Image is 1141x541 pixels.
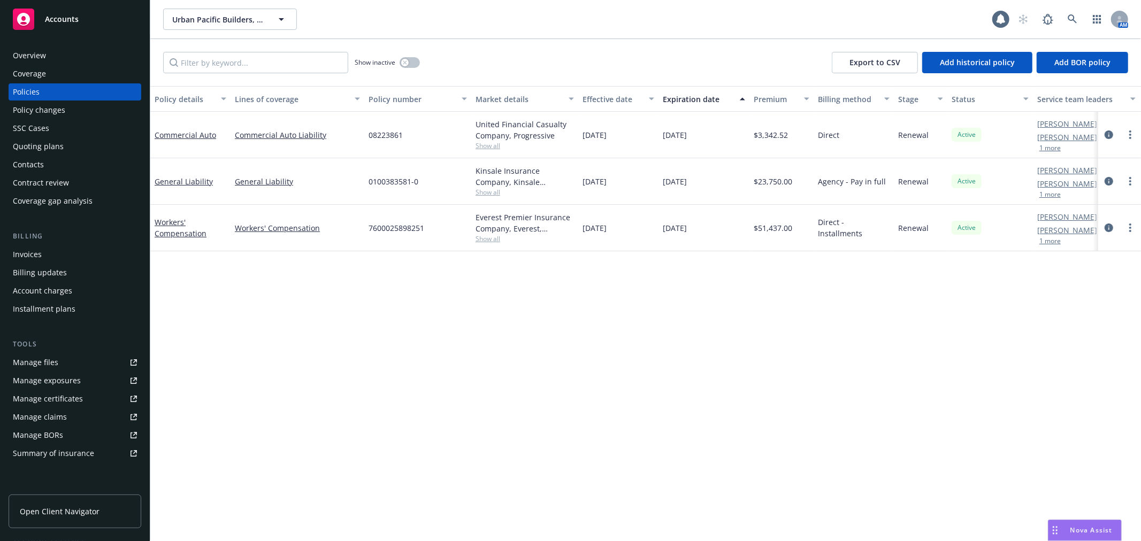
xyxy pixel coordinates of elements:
[13,445,94,462] div: Summary of insurance
[155,217,206,238] a: Workers' Compensation
[13,408,67,426] div: Manage claims
[940,57,1015,67] span: Add historical policy
[9,102,141,119] a: Policy changes
[1037,178,1097,189] a: [PERSON_NAME]
[1048,520,1062,540] div: Drag to move
[898,94,931,105] div: Stage
[1102,128,1115,141] a: circleInformation
[369,222,424,234] span: 7600025898251
[1070,525,1113,535] span: Nova Assist
[9,174,141,191] a: Contract review
[1102,175,1115,188] a: circleInformation
[578,86,658,112] button: Effective date
[583,222,607,234] span: [DATE]
[13,174,69,191] div: Contract review
[231,86,364,112] button: Lines of coverage
[9,192,141,210] a: Coverage gap analysis
[9,427,141,444] a: Manage BORs
[1124,128,1137,141] a: more
[476,141,574,150] span: Show all
[849,57,900,67] span: Export to CSV
[9,264,141,281] a: Billing updates
[1062,9,1083,30] a: Search
[1033,86,1140,112] button: Service team leaders
[235,176,360,187] a: General Liability
[9,83,141,101] a: Policies
[13,264,67,281] div: Billing updates
[754,129,788,141] span: $3,342.52
[355,58,395,67] span: Show inactive
[364,86,471,112] button: Policy number
[1054,57,1111,67] span: Add BOR policy
[9,483,141,494] div: Analytics hub
[922,52,1032,73] button: Add historical policy
[476,94,562,105] div: Market details
[663,222,687,234] span: [DATE]
[13,354,58,371] div: Manage files
[155,176,213,187] a: General Liability
[583,94,642,105] div: Effective date
[818,129,839,141] span: Direct
[1086,9,1108,30] a: Switch app
[1037,225,1097,236] a: [PERSON_NAME]
[663,94,733,105] div: Expiration date
[9,372,141,389] a: Manage exposures
[235,222,360,234] a: Workers' Compensation
[9,300,141,318] a: Installment plans
[1037,165,1097,176] a: [PERSON_NAME]
[663,176,687,187] span: [DATE]
[1124,221,1137,234] a: more
[1037,132,1097,143] a: [PERSON_NAME]
[9,138,141,155] a: Quoting plans
[369,94,455,105] div: Policy number
[13,246,42,263] div: Invoices
[1037,211,1097,222] a: [PERSON_NAME]
[172,14,265,25] span: Urban Pacific Builders, Inc.
[9,65,141,82] a: Coverage
[894,86,947,112] button: Stage
[1037,94,1124,105] div: Service team leaders
[13,47,46,64] div: Overview
[1039,238,1061,244] button: 1 more
[369,129,403,141] span: 08223861
[9,354,141,371] a: Manage files
[155,130,216,140] a: Commercial Auto
[9,246,141,263] a: Invoices
[1102,221,1115,234] a: circleInformation
[13,156,44,173] div: Contacts
[754,94,798,105] div: Premium
[369,176,418,187] span: 0100383581-0
[471,86,578,112] button: Market details
[476,212,574,234] div: Everest Premier Insurance Company, Everest, Arrowhead General Insurance Agency, Inc.
[13,65,46,82] div: Coverage
[749,86,814,112] button: Premium
[13,282,72,299] div: Account charges
[20,506,99,517] span: Open Client Navigator
[1037,9,1059,30] a: Report a Bug
[1039,191,1061,198] button: 1 more
[163,9,297,30] button: Urban Pacific Builders, Inc.
[754,222,792,234] span: $51,437.00
[9,156,141,173] a: Contacts
[9,390,141,407] a: Manage certificates
[476,119,574,141] div: United Financial Casualty Company, Progressive
[9,339,141,350] div: Tools
[956,176,977,186] span: Active
[13,120,49,137] div: SSC Cases
[13,102,65,119] div: Policy changes
[476,165,574,188] div: Kinsale Insurance Company, Kinsale Insurance, CRC Group
[898,222,929,234] span: Renewal
[947,86,1033,112] button: Status
[956,130,977,140] span: Active
[663,129,687,141] span: [DATE]
[13,192,93,210] div: Coverage gap analysis
[898,129,929,141] span: Renewal
[13,83,40,101] div: Policies
[1037,118,1097,129] a: [PERSON_NAME]
[818,217,890,239] span: Direct - Installments
[952,94,1017,105] div: Status
[45,15,79,24] span: Accounts
[818,94,878,105] div: Billing method
[150,86,231,112] button: Policy details
[235,94,348,105] div: Lines of coverage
